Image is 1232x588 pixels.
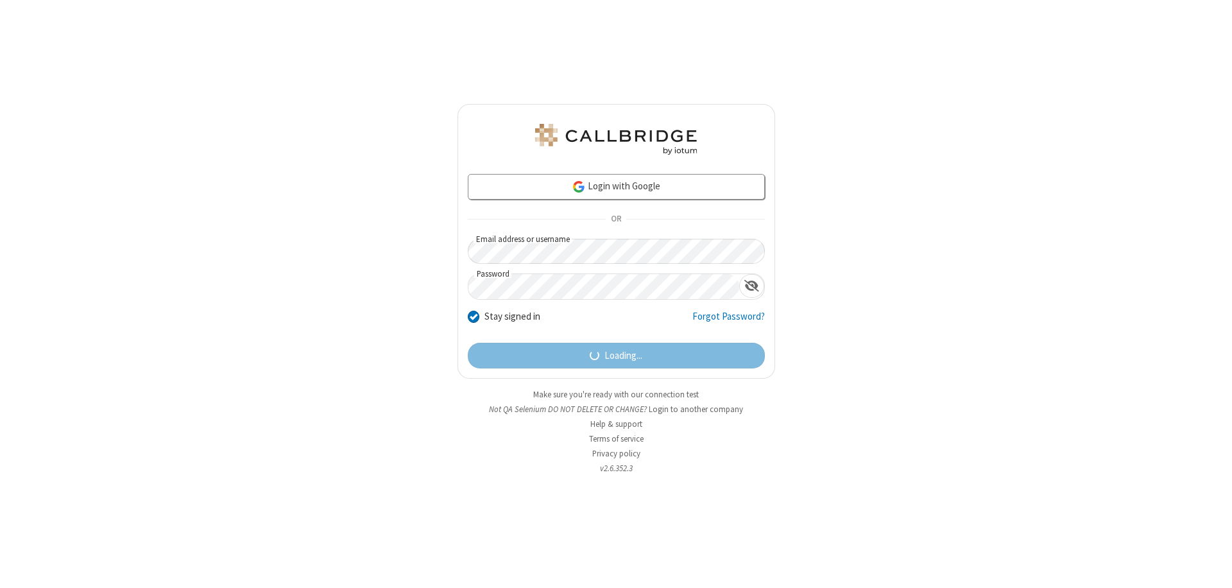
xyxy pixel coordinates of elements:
a: Help & support [590,419,642,429]
input: Password [468,274,739,299]
a: Login with Google [468,174,765,200]
div: Show password [739,274,764,298]
img: QA Selenium DO NOT DELETE OR CHANGE [533,124,699,155]
button: Login to another company [649,403,743,415]
a: Privacy policy [592,448,640,459]
label: Stay signed in [484,309,540,324]
span: OR [606,211,626,229]
button: Loading... [468,343,765,368]
a: Make sure you're ready with our connection test [533,389,699,400]
a: Terms of service [589,433,644,444]
li: Not QA Selenium DO NOT DELETE OR CHANGE? [458,403,775,415]
input: Email address or username [468,239,765,264]
li: v2.6.352.3 [458,462,775,474]
span: Loading... [604,349,642,363]
img: google-icon.png [572,180,586,194]
a: Forgot Password? [692,309,765,334]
